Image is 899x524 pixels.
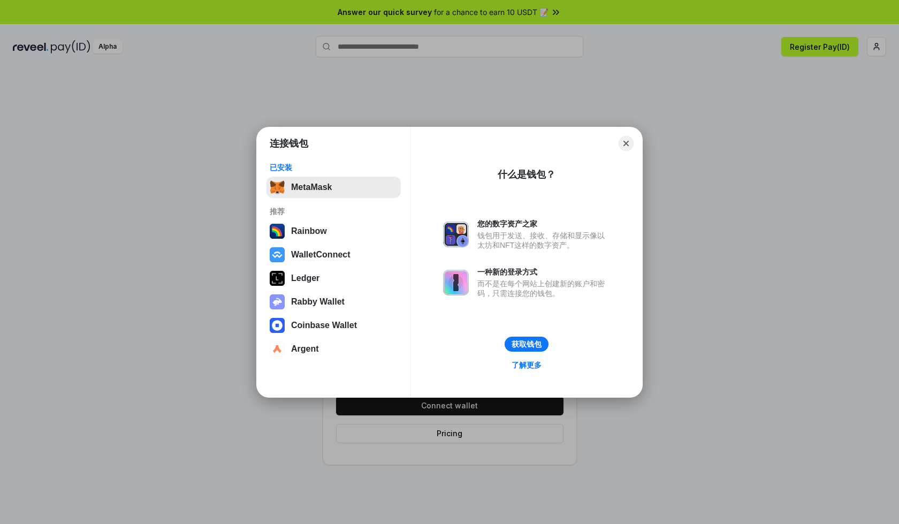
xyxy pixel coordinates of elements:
[619,136,634,151] button: Close
[270,247,285,262] img: svg+xml,%3Csvg%20width%3D%2228%22%20height%3D%2228%22%20viewBox%3D%220%200%2028%2028%22%20fill%3D...
[477,219,610,229] div: 您的数字资产之家
[270,180,285,195] img: svg+xml,%3Csvg%20fill%3D%22none%22%20height%3D%2233%22%20viewBox%3D%220%200%2035%2033%22%20width%...
[266,221,401,242] button: Rainbow
[443,222,469,247] img: svg+xml,%3Csvg%20xmlns%3D%22http%3A%2F%2Fwww.w3.org%2F2000%2Fsvg%22%20fill%3D%22none%22%20viewBox...
[443,270,469,295] img: svg+xml,%3Csvg%20xmlns%3D%22http%3A%2F%2Fwww.w3.org%2F2000%2Fsvg%22%20fill%3D%22none%22%20viewBox...
[266,315,401,336] button: Coinbase Wallet
[505,337,548,352] button: 获取钱包
[505,358,548,372] a: 了解更多
[291,297,345,307] div: Rabby Wallet
[266,338,401,360] button: Argent
[512,360,542,370] div: 了解更多
[291,321,357,330] div: Coinbase Wallet
[291,274,319,283] div: Ledger
[270,318,285,333] img: svg+xml,%3Csvg%20width%3D%2228%22%20height%3D%2228%22%20viewBox%3D%220%200%2028%2028%22%20fill%3D...
[266,244,401,265] button: WalletConnect
[291,226,327,236] div: Rainbow
[477,231,610,250] div: 钱包用于发送、接收、存储和显示像以太坊和NFT这样的数字资产。
[477,279,610,298] div: 而不是在每个网站上创建新的账户和密码，只需连接您的钱包。
[477,267,610,277] div: 一种新的登录方式
[270,207,398,216] div: 推荐
[498,168,555,181] div: 什么是钱包？
[291,344,319,354] div: Argent
[512,339,542,349] div: 获取钱包
[266,291,401,313] button: Rabby Wallet
[266,268,401,289] button: Ledger
[270,137,308,150] h1: 连接钱包
[270,341,285,356] img: svg+xml,%3Csvg%20width%3D%2228%22%20height%3D%2228%22%20viewBox%3D%220%200%2028%2028%22%20fill%3D...
[266,177,401,198] button: MetaMask
[291,183,332,192] div: MetaMask
[270,271,285,286] img: svg+xml,%3Csvg%20xmlns%3D%22http%3A%2F%2Fwww.w3.org%2F2000%2Fsvg%22%20width%3D%2228%22%20height%3...
[270,163,398,172] div: 已安装
[291,250,351,260] div: WalletConnect
[270,224,285,239] img: svg+xml,%3Csvg%20width%3D%22120%22%20height%3D%22120%22%20viewBox%3D%220%200%20120%20120%22%20fil...
[270,294,285,309] img: svg+xml,%3Csvg%20xmlns%3D%22http%3A%2F%2Fwww.w3.org%2F2000%2Fsvg%22%20fill%3D%22none%22%20viewBox...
